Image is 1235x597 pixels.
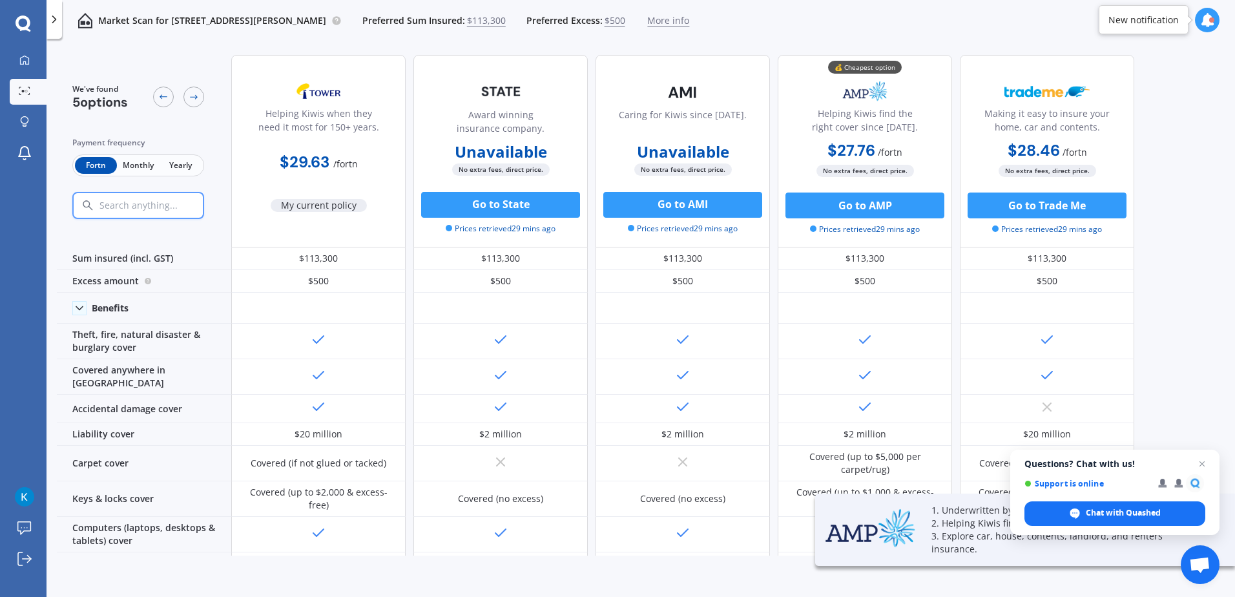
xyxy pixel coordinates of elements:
[280,152,329,172] b: $29.63
[231,247,406,270] div: $113,300
[596,270,770,293] div: $500
[1108,14,1179,26] div: New notification
[92,302,129,314] div: Benefits
[458,492,543,505] div: Covered (no excess)
[619,108,747,140] div: Caring for Kiwis since [DATE].
[276,75,361,107] img: Tower.webp
[785,193,944,218] button: Go to AMP
[603,192,762,218] button: Go to AMI
[825,508,916,548] img: AMP.webp
[241,486,396,512] div: Covered (up to $2,000 & excess-free)
[878,146,902,158] span: / fortn
[960,270,1134,293] div: $500
[816,165,914,177] span: No extra fees, direct price.
[455,145,547,158] b: Unavailable
[57,517,231,552] div: Computers (laptops, desktops & tablets) cover
[421,192,580,218] button: Go to State
[452,163,550,176] span: No extra fees, direct price.
[1004,75,1090,107] img: Trademe.webp
[362,14,465,27] span: Preferred Sum Insured:
[1024,501,1205,526] div: Chat with Quashed
[1024,479,1149,488] span: Support is online
[57,270,231,293] div: Excess amount
[787,450,942,476] div: Covered (up to $5,000 per carpet/rug)
[242,107,395,139] div: Helping Kiwis when they need it most for 150+ years.
[160,157,202,174] span: Yearly
[999,165,1096,177] span: No extra fees, direct price.
[57,423,231,446] div: Liability cover
[78,13,93,28] img: home-and-contents.b802091223b8502ef2dd.svg
[117,157,159,174] span: Monthly
[57,359,231,395] div: Covered anywhere in [GEOGRAPHIC_DATA]
[810,224,920,235] span: Prices retrieved 29 mins ago
[640,76,725,109] img: AMI-text-1.webp
[271,199,367,212] span: My current policy
[458,76,543,107] img: State-text-1.webp
[57,395,231,423] div: Accidental damage cover
[72,83,128,95] span: We've found
[970,486,1125,512] div: Covered (up to $1,000 & excess-free)
[844,428,886,441] div: $2 million
[778,270,952,293] div: $500
[1023,428,1071,441] div: $20 million
[479,428,522,441] div: $2 million
[778,247,952,270] div: $113,300
[98,200,231,211] input: Search anything...
[828,61,902,74] div: 💰 Cheapest option
[526,14,603,27] span: Preferred Excess:
[787,486,942,512] div: Covered (up to $1,000 & excess-free)
[931,517,1203,530] p: 2. Helping Kiwis find the right cover since [DATE].
[968,193,1126,218] button: Go to Trade Me
[72,136,204,149] div: Payment frequency
[231,270,406,293] div: $500
[979,457,1115,470] div: Covered (if not glued or tacked)
[596,247,770,270] div: $113,300
[251,457,386,470] div: Covered (if not glued or tacked)
[1008,140,1060,160] b: $28.46
[637,145,729,158] b: Unavailable
[57,247,231,270] div: Sum insured (incl. GST)
[1063,146,1087,158] span: / fortn
[57,481,231,517] div: Keys & locks cover
[605,14,625,27] span: $500
[413,270,588,293] div: $500
[661,428,704,441] div: $2 million
[1181,545,1219,584] div: Open chat
[827,140,875,160] b: $27.76
[822,75,908,107] img: AMP.webp
[467,14,506,27] span: $113,300
[634,163,732,176] span: No extra fees, direct price.
[931,504,1203,517] p: 1. Underwritten by Vero Insurance NZ.
[75,157,117,174] span: Fortn
[72,94,128,110] span: 5 options
[628,223,738,235] span: Prices retrieved 29 mins ago
[1086,507,1161,519] span: Chat with Quashed
[98,14,326,27] p: Market Scan for [STREET_ADDRESS][PERSON_NAME]
[57,446,231,481] div: Carpet cover
[413,247,588,270] div: $113,300
[1024,459,1205,469] span: Questions? Chat with us!
[295,428,342,441] div: $20 million
[333,158,358,170] span: / fortn
[424,108,577,140] div: Award winning insurance company.
[1194,456,1210,472] span: Close chat
[15,487,34,507] img: ACg8ocLgd60VJFHMaTOp0dEPWFalamVhwsA7v-J5zpvpAjOvVk01WOE=s96-c
[640,492,725,505] div: Covered (no excess)
[789,107,941,139] div: Helping Kiwis find the right cover since [DATE].
[992,224,1102,235] span: Prices retrieved 29 mins ago
[971,107,1123,139] div: Making it easy to insure your home, car and contents.
[446,223,555,235] span: Prices retrieved 29 mins ago
[931,530,1203,556] p: 3. Explore car, house, contents, landlord, and renters insurance.
[960,247,1134,270] div: $113,300
[647,14,689,27] span: More info
[57,324,231,359] div: Theft, fire, natural disaster & burglary cover
[57,552,231,581] div: Mobile phone cover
